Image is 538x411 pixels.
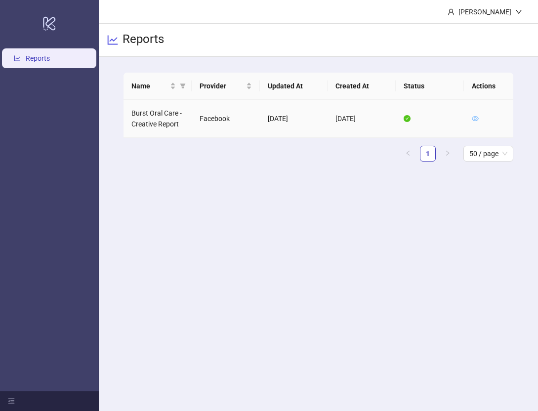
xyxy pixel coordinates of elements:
[515,8,522,15] span: down
[440,146,455,162] button: right
[260,100,328,138] td: [DATE]
[455,6,515,17] div: [PERSON_NAME]
[448,8,455,15] span: user
[107,34,119,46] span: line-chart
[469,146,507,161] span: 50 / page
[26,54,50,62] a: Reports
[396,73,464,100] th: Status
[420,146,435,161] a: 1
[472,115,479,122] span: eye
[440,146,455,162] li: Next Page
[124,73,192,100] th: Name
[472,115,479,123] a: eye
[328,100,396,138] td: [DATE]
[192,100,260,138] td: Facebook
[131,81,168,91] span: Name
[463,146,513,162] div: Page Size
[178,79,188,93] span: filter
[180,83,186,89] span: filter
[200,81,244,91] span: Provider
[8,398,15,405] span: menu-fold
[123,32,164,48] h3: Reports
[445,150,451,156] span: right
[260,73,328,100] th: Updated At
[400,146,416,162] li: Previous Page
[400,146,416,162] button: left
[192,73,260,100] th: Provider
[420,146,436,162] li: 1
[404,115,411,122] span: check-circle
[124,100,192,138] td: Burst Oral Care - Creative Report
[328,73,396,100] th: Created At
[464,73,513,100] th: Actions
[405,150,411,156] span: left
